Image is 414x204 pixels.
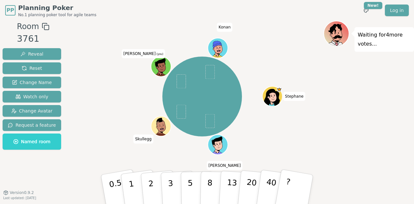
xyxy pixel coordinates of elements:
[277,87,282,92] span: Stephane is the host
[3,196,36,200] span: Last updated: [DATE]
[13,138,50,145] span: Named room
[3,91,61,102] button: Watch only
[134,134,153,144] span: Click to change your name
[3,190,34,195] button: Version0.9.2
[217,23,232,32] span: Click to change your name
[6,6,14,14] span: PP
[12,79,52,86] span: Change Name
[5,3,96,17] a: PPPlanning PokerNo.1 planning poker tool for agile teams
[3,62,61,74] button: Reset
[10,190,34,195] span: Version 0.9.2
[385,5,409,16] a: Log in
[20,51,43,57] span: Reveal
[17,21,39,32] span: Room
[156,53,163,56] span: (you)
[3,134,61,150] button: Named room
[17,32,49,46] div: 3761
[358,30,411,48] p: Waiting for 4 more votes...
[22,65,42,71] span: Reset
[3,48,61,60] button: Reveal
[11,108,53,114] span: Change Avatar
[8,122,56,128] span: Request a feature
[3,105,61,117] button: Change Avatar
[360,5,372,16] button: New!
[122,49,165,58] span: Click to change your name
[283,92,305,101] span: Click to change your name
[16,93,49,100] span: Watch only
[18,3,96,12] span: Planning Poker
[152,57,170,76] button: Click to change your avatar
[207,161,243,170] span: Click to change your name
[18,12,96,17] span: No.1 planning poker tool for agile teams
[364,2,382,9] div: New!
[3,119,61,131] button: Request a feature
[3,77,61,88] button: Change Name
